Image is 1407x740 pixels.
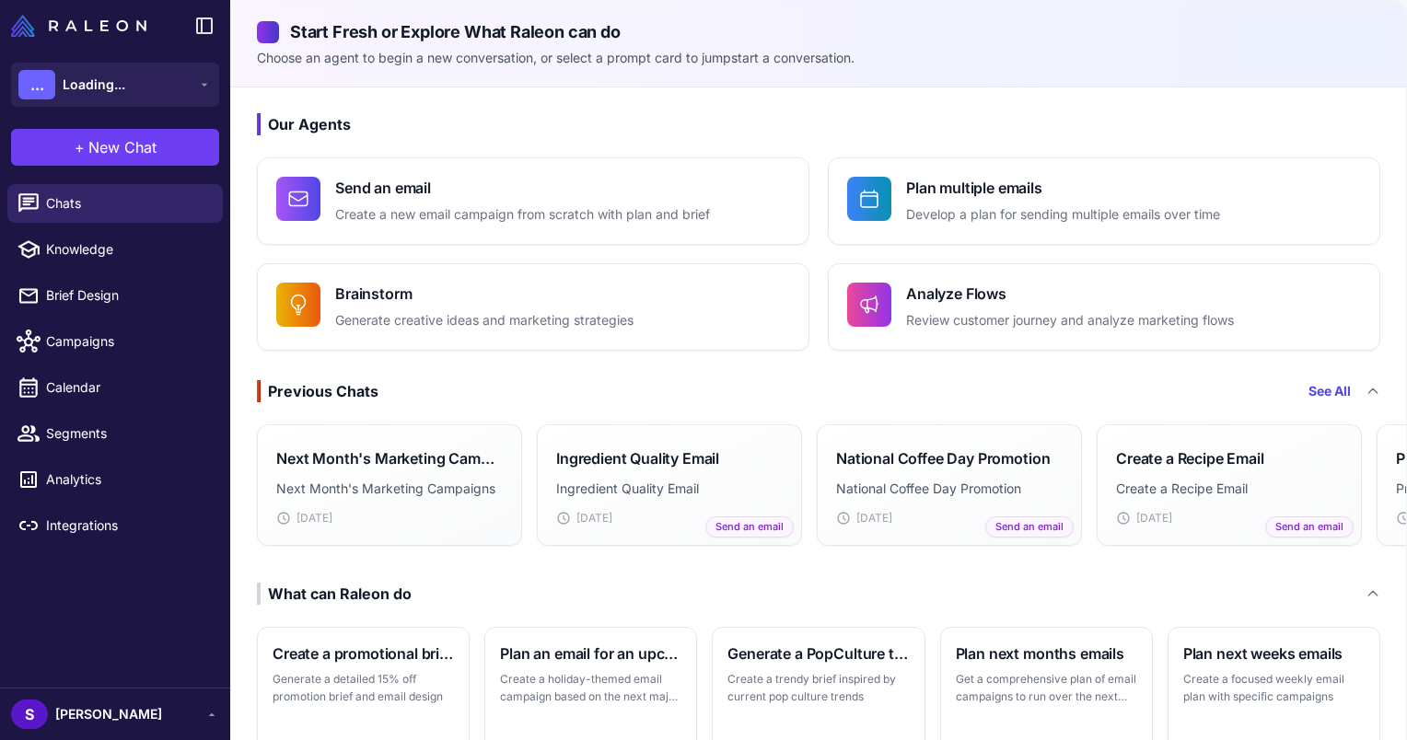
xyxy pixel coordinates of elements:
div: ... [18,70,55,99]
span: + [75,136,85,158]
a: Raleon Logo [11,15,154,37]
a: Chats [7,184,223,223]
h3: National Coffee Day Promotion [836,447,1050,469]
img: Raleon Logo [11,15,146,37]
a: Brief Design [7,276,223,315]
a: Calendar [7,368,223,407]
span: Send an email [1265,516,1354,538]
p: National Coffee Day Promotion [836,479,1063,499]
p: Next Month's Marketing Campaigns [276,479,503,499]
p: Create a new email campaign from scratch with plan and brief [335,204,710,225]
h4: Analyze Flows [906,283,1234,305]
h4: Brainstorm [335,283,634,305]
div: Previous Chats [257,380,378,402]
a: Analytics [7,460,223,499]
div: [DATE] [836,510,1063,526]
div: [DATE] [1116,510,1343,526]
a: Campaigns [7,322,223,361]
h3: Create a Recipe Email [1116,447,1264,469]
span: Chats [46,193,208,214]
button: Send an emailCreate a new email campaign from scratch with plan and brief [257,157,809,245]
p: Ingredient Quality Email [556,479,783,499]
div: What can Raleon do [257,583,412,605]
a: Segments [7,414,223,453]
p: Choose an agent to begin a new conversation, or select a prompt card to jumpstart a conversation. [257,48,1380,68]
span: Campaigns [46,331,208,352]
h3: Next Month's Marketing Campaigns [276,447,503,469]
span: Send an email [705,516,794,538]
div: S [11,700,48,729]
button: +New Chat [11,129,219,166]
h2: Start Fresh or Explore What Raleon can do [257,19,1380,44]
span: [PERSON_NAME] [55,704,162,724]
p: Get a comprehensive plan of email campaigns to run over the next month [956,670,1137,706]
a: See All [1308,381,1351,401]
span: Calendar [46,377,208,398]
a: Knowledge [7,230,223,269]
button: BrainstormGenerate creative ideas and marketing strategies [257,263,809,351]
h3: Our Agents [257,113,1380,135]
button: Plan multiple emailsDevelop a plan for sending multiple emails over time [828,157,1380,245]
p: Generate creative ideas and marketing strategies [335,310,634,331]
div: [DATE] [276,510,503,526]
p: Create a focused weekly email plan with specific campaigns [1183,670,1365,706]
div: [DATE] [556,510,783,526]
p: Develop a plan for sending multiple emails over time [906,204,1220,225]
h3: Plan an email for an upcoming holiday [500,642,681,665]
p: Review customer journey and analyze marketing flows [906,310,1234,331]
h4: Plan multiple emails [906,177,1220,199]
p: Create a trendy brief inspired by current pop culture trends [727,670,909,706]
span: Send an email [985,516,1074,538]
a: Integrations [7,506,223,545]
h3: Create a promotional brief and email [273,642,454,665]
span: Integrations [46,515,208,536]
span: New Chat [88,136,157,158]
h3: Generate a PopCulture themed brief [727,642,909,665]
h3: Plan next weeks emails [1183,642,1365,665]
span: Knowledge [46,239,208,260]
span: Brief Design [46,285,208,306]
p: Create a Recipe Email [1116,479,1343,499]
p: Generate a detailed 15% off promotion brief and email design [273,670,454,706]
h3: Plan next months emails [956,642,1137,665]
span: Analytics [46,469,208,490]
span: Loading... [63,75,125,95]
span: Segments [46,423,208,444]
h3: Ingredient Quality Email [556,447,719,469]
h4: Send an email [335,177,710,199]
p: Create a holiday-themed email campaign based on the next major holiday [500,670,681,706]
button: ...Loading... [11,63,219,107]
button: Analyze FlowsReview customer journey and analyze marketing flows [828,263,1380,351]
